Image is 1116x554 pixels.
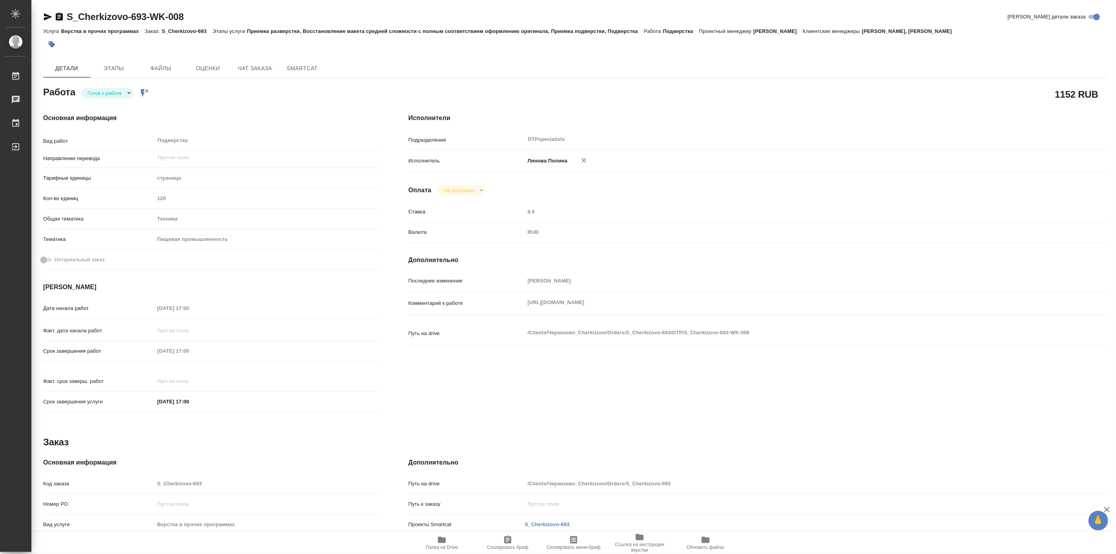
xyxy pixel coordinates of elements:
[525,521,570,527] a: S_Cherkizovo-693
[247,28,644,34] p: Приемка разверстки, Восстановление макета средней сложности с полным соответствием оформлению ори...
[426,545,458,550] span: Папка на Drive
[408,113,1107,123] h4: Исполнители
[43,84,75,98] h2: Работа
[155,212,377,226] div: Техника
[441,187,476,194] button: Не оплачена
[1092,512,1105,529] span: 🙏
[487,545,528,550] span: Скопировать бриф
[525,296,1049,309] textarea: [URL][DOMAIN_NAME]
[408,299,525,307] p: Комментарий к работе
[611,542,668,553] span: Ссылка на инструкции верстки
[408,208,525,216] p: Ставка
[1055,87,1098,101] h2: 1152 RUB
[409,532,475,554] button: Папка на Drive
[408,458,1107,467] h4: Дополнительно
[155,325,223,336] input: Пустое поле
[699,28,753,34] p: Проектный менеджер
[408,186,432,195] h4: Оплата
[475,532,541,554] button: Скопировать бриф
[43,398,155,406] p: Срок завершения услуги
[43,215,155,223] p: Общая тематика
[525,478,1049,489] input: Пустое поле
[55,256,104,264] span: Нотариальный заказ
[408,228,525,236] p: Валюта
[43,304,155,312] p: Дата начала работ
[213,28,247,34] p: Этапы услуги
[1008,13,1086,21] span: [PERSON_NAME] детали заказа
[43,436,69,448] h2: Заказ
[155,233,377,246] div: Пищевая промышленность
[862,28,958,34] p: [PERSON_NAME], [PERSON_NAME]
[43,347,155,355] p: Срок завершения работ
[81,88,134,98] div: Готов к работе
[157,153,359,162] input: Пустое поле
[55,12,64,22] button: Скопировать ссылку
[43,282,377,292] h4: [PERSON_NAME]
[43,480,155,488] p: Код заказа
[155,375,223,387] input: Пустое поле
[43,377,155,385] p: Факт. срок заверш. работ
[43,174,155,182] p: Тарифные единицы
[43,521,155,528] p: Вид услуги
[575,152,593,169] button: Удалить исполнителя
[155,303,223,314] input: Пустое поле
[408,277,525,285] p: Последнее изменение
[43,458,377,467] h4: Основная информация
[48,64,86,73] span: Детали
[145,28,162,34] p: Заказ:
[155,519,377,530] input: Пустое поле
[525,498,1049,510] input: Пустое поле
[43,235,155,243] p: Тематика
[283,64,321,73] span: SmartCat
[408,157,525,165] p: Исполнитель
[547,545,600,550] span: Скопировать мини-бриф
[43,500,155,508] p: Номер РО
[95,64,133,73] span: Этапы
[673,532,739,554] button: Обновить файлы
[61,28,145,34] p: Верстка в прочих программах
[43,113,377,123] h4: Основная информация
[408,330,525,337] p: Путь на drive
[43,137,155,145] p: Вид работ
[438,185,486,196] div: Готов к работе
[155,193,377,204] input: Пустое поле
[43,327,155,335] p: Факт. дата начала работ
[525,326,1049,339] textarea: /Clients/Черкизово_Cherkizovо/Orders/S_Cherkizovo-693/DTP/S_Cherkizovo-693-WK-008
[43,36,60,53] button: Добавить тэг
[541,532,607,554] button: Скопировать мини-бриф
[663,28,699,34] p: Подверстка
[525,275,1049,286] input: Пустое поле
[162,28,212,34] p: S_Cherkizovo-693
[43,12,53,22] button: Скопировать ссылку для ЯМессенджера
[236,64,274,73] span: Чат заказа
[43,28,61,34] p: Услуга
[525,157,568,165] p: Линова Полина
[43,195,155,202] p: Кол-во единиц
[155,171,377,185] div: страница
[408,136,525,144] p: Подразделение
[67,11,184,22] a: S_Cherkizovo-693-WK-008
[142,64,180,73] span: Файлы
[155,478,377,489] input: Пустое поле
[525,226,1049,239] div: RUB
[607,532,673,554] button: Ссылка на инструкции верстки
[644,28,663,34] p: Работа
[155,396,223,407] input: ✎ Введи что-нибудь
[43,155,155,162] p: Направление перевода
[85,90,124,97] button: Готов к работе
[408,500,525,508] p: Путь к заказу
[408,480,525,488] p: Путь на drive
[687,545,725,550] span: Обновить файлы
[408,255,1107,265] h4: Дополнительно
[189,64,227,73] span: Оценки
[753,28,803,34] p: [PERSON_NAME]
[155,498,377,510] input: Пустое поле
[408,521,525,528] p: Проекты Smartcat
[155,345,223,357] input: Пустое поле
[1089,511,1108,530] button: 🙏
[525,206,1049,217] input: Пустое поле
[803,28,862,34] p: Клиентские менеджеры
